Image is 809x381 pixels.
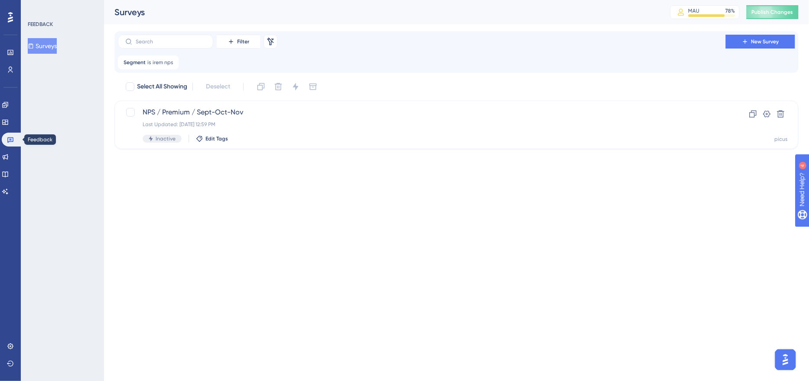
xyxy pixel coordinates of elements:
[136,39,206,45] input: Search
[751,38,779,45] span: New Survey
[137,81,187,92] span: Select All Showing
[688,7,700,14] div: MAU
[747,5,799,19] button: Publish Changes
[206,81,230,92] span: Deselect
[773,347,799,373] iframe: UserGuiding AI Assistant Launcher
[198,79,238,94] button: Deselect
[775,136,788,143] div: picus
[143,107,701,117] span: NPS / Premium / Sept-Oct-Nov
[28,21,53,28] div: FEEDBACK
[143,121,701,128] div: Last Updated: [DATE] 12:59 PM
[114,6,649,18] div: Surveys
[60,4,63,11] div: 4
[28,38,57,54] button: Surveys
[237,38,249,45] span: Filter
[147,59,151,66] span: is
[217,35,260,49] button: Filter
[206,135,228,142] span: Edit Tags
[20,2,54,13] span: Need Help?
[726,7,735,14] div: 78 %
[726,35,795,49] button: New Survey
[752,9,793,16] span: Publish Changes
[156,135,176,142] span: Inactive
[196,135,228,142] button: Edit Tags
[124,59,146,66] span: Segment
[153,59,173,66] span: irem nps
